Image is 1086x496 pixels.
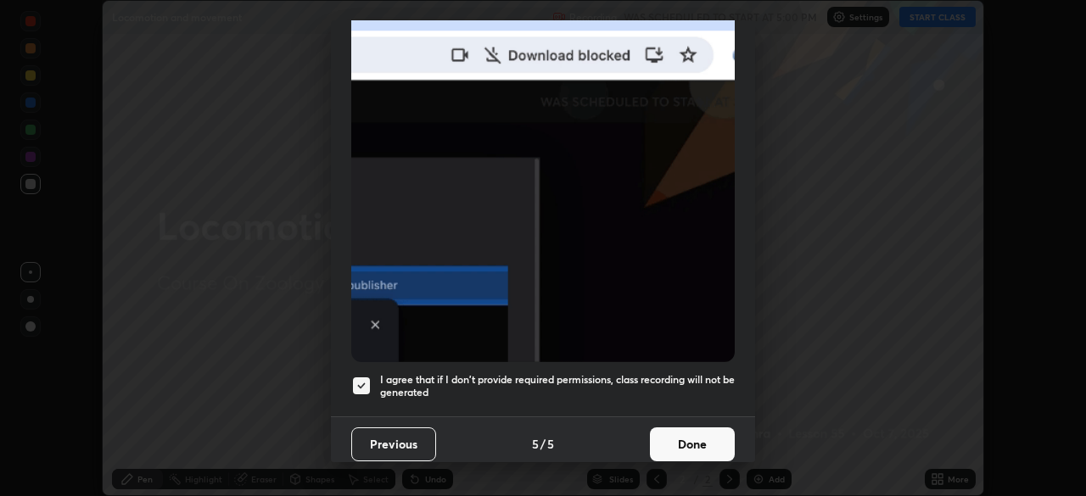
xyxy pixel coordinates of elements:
[547,435,554,453] h4: 5
[650,427,735,461] button: Done
[532,435,539,453] h4: 5
[380,373,735,399] h5: I agree that if I don't provide required permissions, class recording will not be generated
[540,435,546,453] h4: /
[351,427,436,461] button: Previous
